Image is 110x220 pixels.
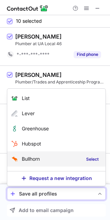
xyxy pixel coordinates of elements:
span: Hubspot [22,141,41,147]
img: Hubspot [11,141,18,147]
span: Add to email campaign [19,208,74,213]
img: ContactOut v5.3.10 [7,4,48,12]
span: Bullhorn [22,156,40,162]
button: Request a new integration [7,171,106,184]
div: [PERSON_NAME] [15,33,62,40]
button: save-profile-one-click [7,188,106,200]
span: Lever [22,111,35,116]
label: Select [83,156,101,162]
div: Plumber at UA Local 46 [15,41,106,47]
span: Request a new integration [29,176,92,181]
span: Greenhouse [22,126,49,131]
div: [PERSON_NAME] [15,71,62,78]
div: Save all profiles [19,191,94,197]
button: Add to email campaign [7,204,106,217]
span: 10 selected [16,18,42,24]
div: Plumber/Trades and Apprenticeship Program Instructor [15,79,106,85]
button: Reveal Button [74,51,101,58]
img: Lever [11,110,18,117]
img: Greenhouse [11,126,18,132]
img: Bullhorn [11,156,18,162]
span: List [22,96,30,101]
img: List [11,95,18,101]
